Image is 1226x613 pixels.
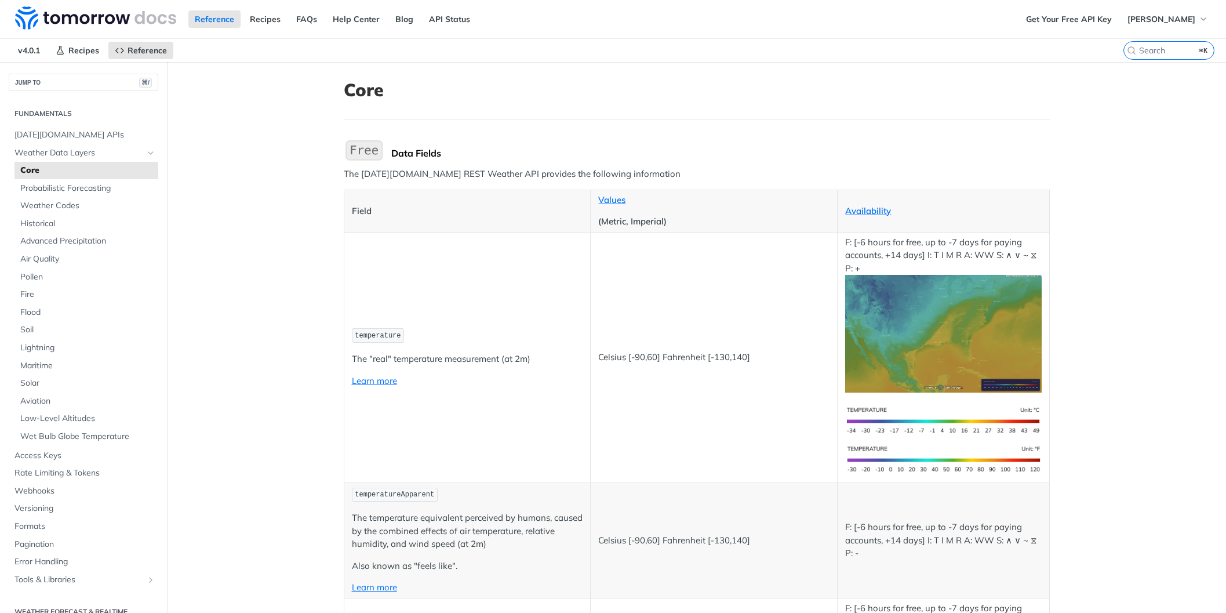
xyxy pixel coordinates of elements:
a: Versioning [9,500,158,517]
p: The [DATE][DOMAIN_NAME] REST Weather API provides the following information [344,168,1050,181]
h1: Core [344,79,1050,100]
svg: Search [1127,46,1136,55]
span: Error Handling [14,556,155,568]
img: Tomorrow.io Weather API Docs [15,6,176,30]
span: Webhooks [14,485,155,497]
span: Rate Limiting & Tokens [14,467,155,479]
span: Pollen [20,271,155,283]
p: The temperature equivalent perceived by humans, caused by the combined effects of air temperature... [352,512,583,551]
span: [PERSON_NAME] [1127,14,1195,24]
a: Soil [14,321,158,339]
div: Data Fields [391,147,1050,159]
a: Formats [9,518,158,535]
span: Access Keys [14,450,155,462]
a: Blog [389,10,420,28]
button: Hide subpages for Weather Data Layers [146,148,155,158]
a: FAQs [290,10,323,28]
a: Values [598,194,625,205]
span: Historical [20,218,155,230]
button: [PERSON_NAME] [1121,10,1214,28]
span: v4.0.1 [12,42,46,59]
kbd: ⌘K [1196,45,1211,56]
a: Recipes [49,42,105,59]
a: Pollen [14,269,158,286]
a: Tools & LibrariesShow subpages for Tools & Libraries [9,571,158,589]
span: Wet Bulb Globe Temperature [20,431,155,442]
a: Access Keys [9,447,158,465]
span: Weather Codes [20,200,155,212]
span: Reference [128,45,167,56]
a: Rate Limiting & Tokens [9,465,158,482]
a: Learn more [352,375,397,386]
a: Reference [108,42,173,59]
span: Low-Level Altitudes [20,413,155,425]
a: [DATE][DOMAIN_NAME] APIs [9,126,158,144]
span: Recipes [68,45,99,56]
a: Historical [14,215,158,233]
span: Expand image [845,453,1041,464]
span: Solar [20,378,155,389]
p: The "real" temperature measurement (at 2m) [352,353,583,366]
a: Learn more [352,582,397,593]
a: API Status [423,10,476,28]
p: Celsius [-90,60] Fahrenheit [-130,140] [598,351,830,364]
span: ⌘/ [139,78,152,88]
button: JUMP TO⌘/ [9,74,158,91]
span: Advanced Precipitation [20,235,155,247]
p: F: [-6 hours for free, up to -7 days for paying accounts, +14 days] I: T I M R A: WW S: ∧ ∨ ~ ⧖ P: + [845,236,1041,393]
a: Solar [14,375,158,392]
span: Air Quality [20,253,155,265]
a: Weather Codes [14,197,158,215]
a: Get Your Free API Key [1020,10,1118,28]
a: Maritime [14,357,158,375]
span: Maritime [20,360,155,372]
button: Show subpages for Tools & Libraries [146,575,155,585]
span: temperature [355,332,401,340]
span: Soil [20,324,155,336]
span: Aviation [20,396,155,407]
a: Core [14,162,158,179]
span: Expand image [845,328,1041,339]
span: [DATE][DOMAIN_NAME] APIs [14,129,155,141]
p: (Metric, Imperial) [598,215,830,228]
a: Aviation [14,393,158,410]
span: Weather Data Layers [14,147,143,159]
span: Lightning [20,342,155,354]
a: Low-Level Altitudes [14,410,158,427]
span: Probabilistic Forecasting [20,183,155,194]
a: Help Center [326,10,386,28]
a: Fire [14,286,158,303]
a: Reference [188,10,241,28]
span: Formats [14,521,155,532]
a: Error Handling [9,553,158,571]
span: Pagination [14,539,155,550]
a: Availability [845,205,891,216]
span: Expand image [845,414,1041,425]
span: Versioning [14,503,155,514]
a: Weather Data LayersHide subpages for Weather Data Layers [9,144,158,162]
span: Tools & Libraries [14,574,143,586]
a: Pagination [9,536,158,553]
span: temperatureApparent [355,491,434,499]
span: Flood [20,307,155,318]
a: Flood [14,304,158,321]
p: F: [-6 hours for free, up to -7 days for paying accounts, +14 days] I: T I M R A: WW S: ∧ ∨ ~ ⧖ P: - [845,521,1041,560]
a: Recipes [243,10,287,28]
a: Lightning [14,339,158,357]
p: Also known as "feels like". [352,560,583,573]
a: Wet Bulb Globe Temperature [14,428,158,445]
a: Probabilistic Forecasting [14,180,158,197]
p: Celsius [-90,60] Fahrenheit [-130,140] [598,534,830,547]
a: Webhooks [9,483,158,500]
h2: Fundamentals [9,108,158,119]
span: Fire [20,289,155,300]
a: Advanced Precipitation [14,233,158,250]
span: Core [20,165,155,176]
p: Field [352,205,583,218]
a: Air Quality [14,251,158,268]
